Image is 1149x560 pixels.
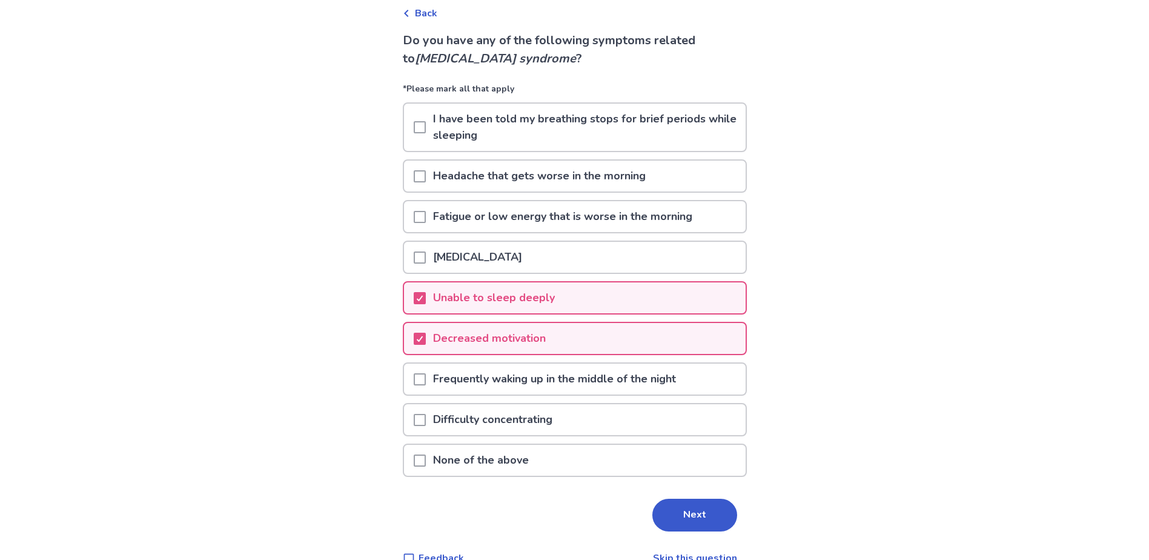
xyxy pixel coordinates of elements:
[426,282,562,313] p: Unable to sleep deeply
[426,242,529,273] p: [MEDICAL_DATA]
[426,364,683,395] p: Frequently waking up in the middle of the night
[403,32,747,68] p: Do you have any of the following symptoms related to ?
[403,82,747,102] p: *Please mark all that apply
[426,404,560,435] p: Difficulty concentrating
[426,323,553,354] p: Decreased motivation
[426,445,536,476] p: None of the above
[426,201,700,232] p: Fatigue or low energy that is worse in the morning
[415,50,576,67] i: [MEDICAL_DATA] syndrome
[426,104,746,151] p: I have been told my breathing stops for brief periods while sleeping
[415,6,437,21] span: Back
[652,499,737,532] button: Next
[426,161,653,192] p: Headache that gets worse in the morning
